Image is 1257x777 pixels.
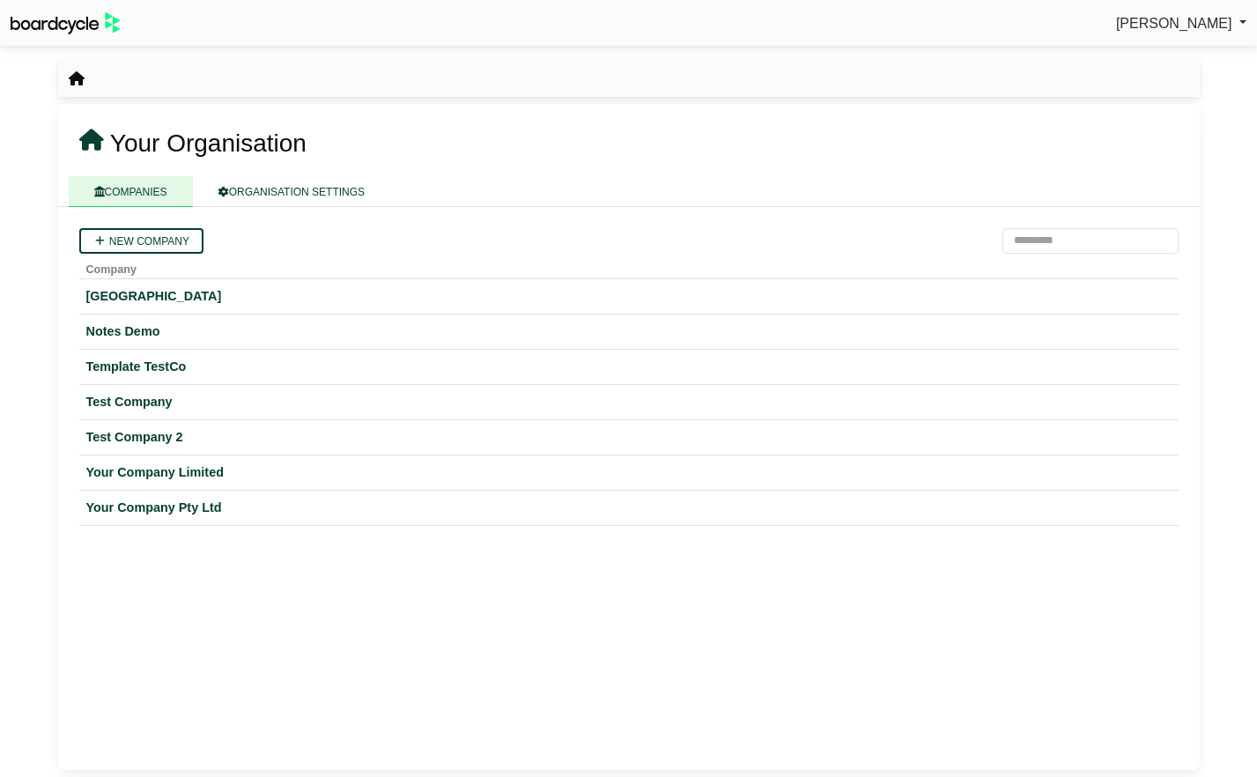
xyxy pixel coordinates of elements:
[86,392,1172,412] a: Test Company
[110,129,307,157] span: Your Organisation
[1116,12,1246,35] a: [PERSON_NAME]
[86,427,1172,448] a: Test Company 2
[86,357,1172,377] a: Template TestCo
[193,176,390,207] a: ORGANISATION SETTINGS
[1116,16,1232,31] span: [PERSON_NAME]
[79,254,1179,279] th: Company
[11,12,120,34] img: BoardcycleBlackGreen-aaafeed430059cb809a45853b8cf6d952af9d84e6e89e1f1685b34bfd5cb7d64.svg
[79,228,203,254] a: New company
[86,322,1172,342] a: Notes Demo
[86,286,1172,307] a: [GEOGRAPHIC_DATA]
[86,498,1172,518] a: Your Company Pty Ltd
[86,462,1172,483] a: Your Company Limited
[69,68,85,91] nav: breadcrumb
[69,176,193,207] a: COMPANIES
